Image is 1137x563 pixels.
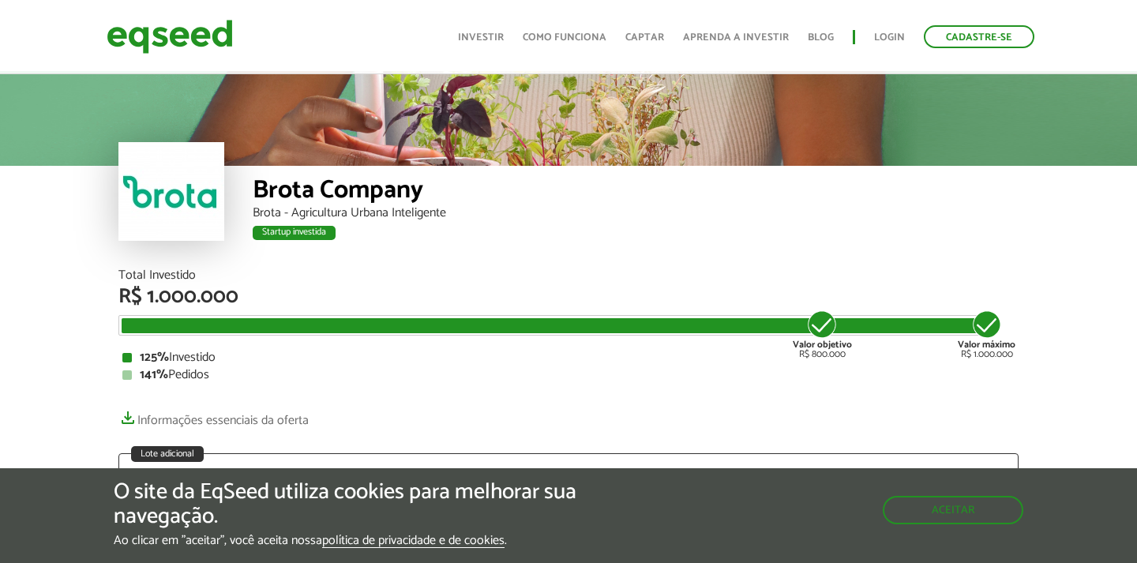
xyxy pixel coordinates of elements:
[458,32,504,43] a: Investir
[253,178,1019,207] div: Brota Company
[114,480,659,529] h5: O site da EqSeed utiliza cookies para melhorar sua navegação.
[253,226,336,240] div: Startup investida
[924,25,1034,48] a: Cadastre-se
[140,364,168,385] strong: 141%
[523,32,606,43] a: Como funciona
[107,16,233,58] img: EqSeed
[131,446,204,462] div: Lote adicional
[958,309,1015,359] div: R$ 1.000.000
[322,535,505,548] a: política de privacidade e de cookies
[118,287,1019,307] div: R$ 1.000.000
[625,32,664,43] a: Captar
[793,337,852,352] strong: Valor objetivo
[122,351,1015,364] div: Investido
[883,496,1023,524] button: Aceitar
[253,207,1019,220] div: Brota - Agricultura Urbana Inteligente
[140,347,169,368] strong: 125%
[118,269,1019,282] div: Total Investido
[793,309,852,359] div: R$ 800.000
[808,32,834,43] a: Blog
[874,32,905,43] a: Login
[114,533,659,548] p: Ao clicar em "aceitar", você aceita nossa .
[958,337,1015,352] strong: Valor máximo
[683,32,789,43] a: Aprenda a investir
[122,369,1015,381] div: Pedidos
[118,405,309,427] a: Informações essenciais da oferta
